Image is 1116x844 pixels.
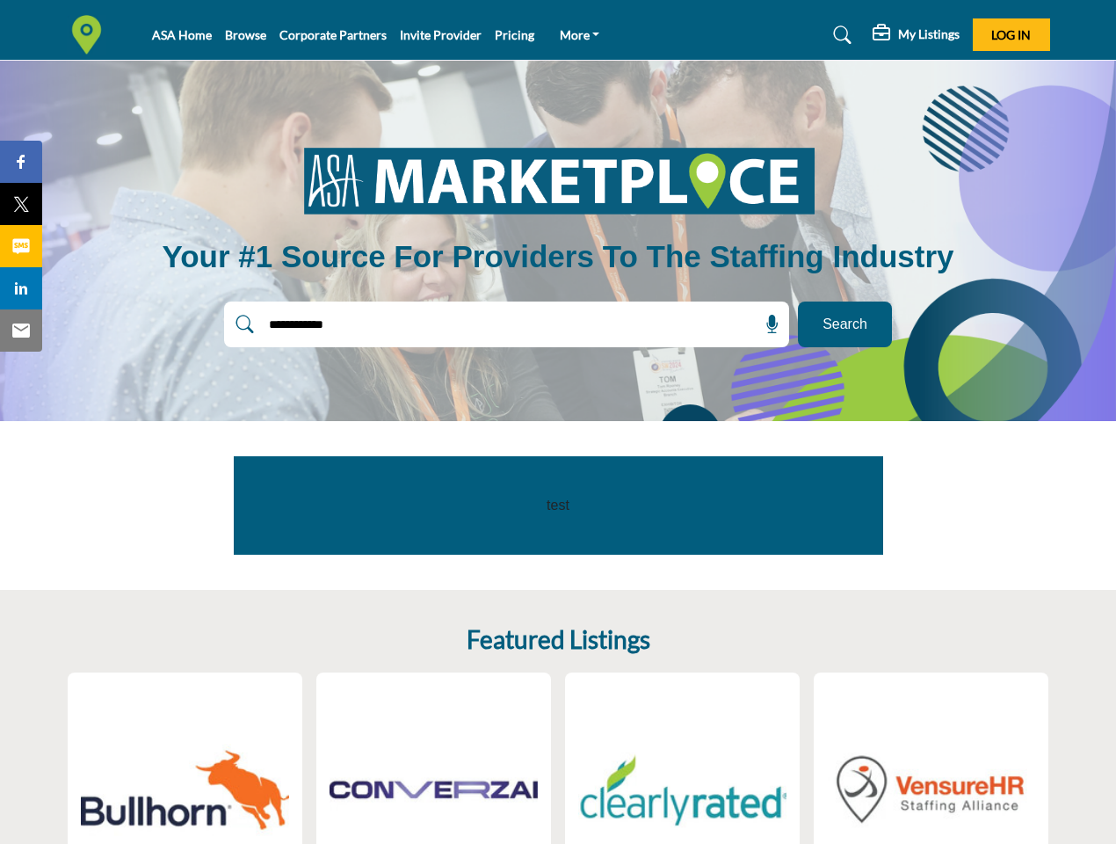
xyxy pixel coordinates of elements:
[67,15,115,55] img: Site Logo
[798,302,892,347] button: Search
[547,23,612,47] a: More
[823,314,867,335] span: Search
[973,18,1050,51] button: Log In
[495,27,534,42] a: Pricing
[873,25,960,46] div: My Listings
[467,625,650,655] h2: Featured Listings
[279,27,387,42] a: Corporate Partners
[281,135,835,226] img: image
[751,316,781,333] span: Search by Voice
[816,21,863,49] a: Search
[898,26,960,42] h5: My Listings
[273,495,844,516] p: test
[991,27,1031,42] span: Log In
[152,27,212,42] a: ASA Home
[225,27,266,42] a: Browse
[162,236,953,277] h1: Your #1 Source for Providers to the Staffing Industry
[400,27,482,42] a: Invite Provider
